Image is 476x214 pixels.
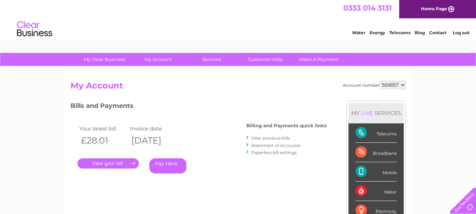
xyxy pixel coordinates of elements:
div: Telecoms [356,123,397,143]
a: Log out [453,30,469,35]
td: Invoice date [128,124,179,133]
div: MY SERVICES [348,103,404,123]
a: Services [183,53,241,66]
a: Water [352,30,365,35]
h2: My Account [70,81,406,94]
div: Clear Business is a trading name of Verastar Limited (registered in [GEOGRAPHIC_DATA] No. 3667643... [72,4,405,34]
div: Mobile [356,162,397,182]
div: Broadband [356,143,397,162]
th: [DATE] [128,133,179,148]
a: Make A Payment [290,53,348,66]
a: My Clear Business [75,53,134,66]
h3: Bills and Payments [70,101,327,113]
a: Paperless bill settings [251,150,297,155]
a: Statement of Accounts [251,143,301,148]
img: logo.png [17,18,52,40]
a: Energy [370,30,385,35]
a: 0333 014 3131 [343,4,392,12]
a: Contact [429,30,446,35]
h4: Billing and Payments quick links [246,123,327,128]
a: My Account [129,53,187,66]
th: £28.01 [78,133,128,148]
div: Water [356,182,397,201]
a: Customer Help [236,53,294,66]
a: Blog [415,30,425,35]
div: LIVE [360,110,375,116]
td: Your latest bill [78,124,128,133]
a: Pay Here [149,158,186,173]
a: View previous bills [251,135,290,141]
a: . [78,158,139,169]
a: Telecoms [389,30,410,35]
div: Account number [343,81,406,89]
